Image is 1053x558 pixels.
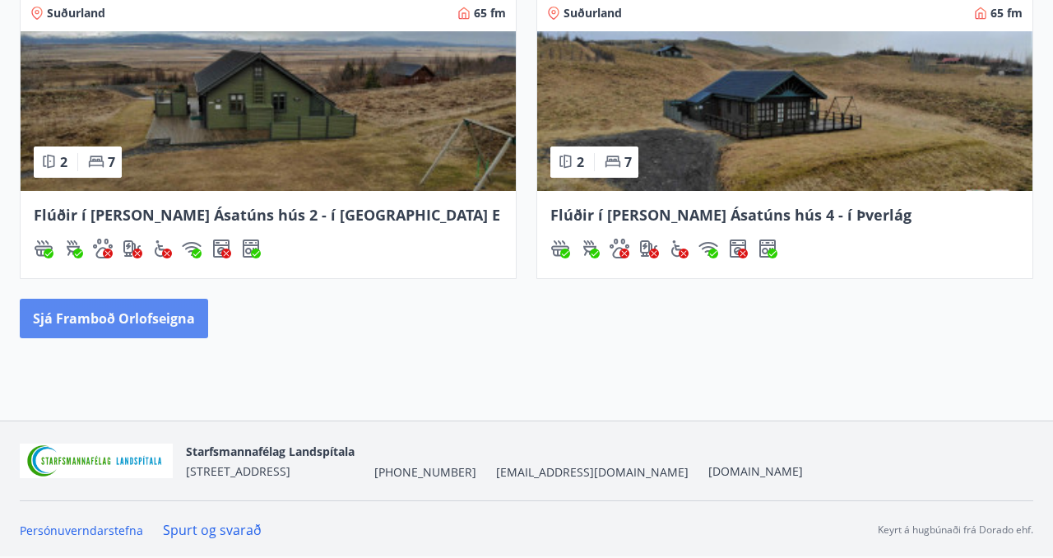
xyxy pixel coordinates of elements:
[20,444,173,479] img: 55zIgFoyM5pksCsVQ4sUOj1FUrQvjI8pi0QwpkWm.png
[580,239,600,258] img: ZXjrS3QKesehq6nQAPjaRuRTI364z8ohTALB4wBr.svg
[241,239,261,258] div: Uppþvottavél
[639,239,659,258] div: Hleðslustöð fyrir rafbíla
[211,239,231,258] img: Dl16BY4EX9PAW649lg1C3oBuIaAsR6QVDQBO2cTm.svg
[182,239,202,258] img: HJRyFFsYp6qjeUYhR4dAD8CaCEsnIFYZ05miwXoh.svg
[580,239,600,258] div: Gasgrill
[60,153,67,171] span: 2
[374,464,476,481] span: [PHONE_NUMBER]
[63,239,83,258] div: Gasgrill
[698,239,718,258] div: Þráðlaust net
[21,31,516,191] img: Paella dish
[152,239,172,258] img: 8IYIKVZQyRlUC6HQIIUSdjpPGRncJsz2RzLgWvp4.svg
[758,239,777,258] div: Uppþvottavél
[63,239,83,258] img: ZXjrS3QKesehq6nQAPjaRuRTI364z8ohTALB4wBr.svg
[990,5,1023,21] span: 65 fm
[669,239,689,258] div: Aðgengi fyrir hjólastól
[550,205,912,225] span: Flúðir í [PERSON_NAME] Ásatúns hús 4 - í Þverlág
[20,523,143,538] a: Persónuverndarstefna
[728,239,748,258] div: Þvottavél
[241,239,261,258] img: 7hj2GulIrg6h11dFIpsIzg8Ak2vZaScVwTihwv8g.svg
[728,239,748,258] img: Dl16BY4EX9PAW649lg1C3oBuIaAsR6QVDQBO2cTm.svg
[47,5,105,21] span: Suðurland
[550,239,570,258] div: Heitur pottur
[34,239,53,258] img: h89QDIuHlAdpqTriuIvuEWkTH976fOgBEOOeu1mi.svg
[34,205,500,225] span: Flúðir í [PERSON_NAME] Ásatúns hús 2 - í [GEOGRAPHIC_DATA] E
[564,5,622,21] span: Suðurland
[639,239,659,258] img: nH7E6Gw2rvWFb8XaSdRp44dhkQaj4PJkOoRYItBQ.svg
[577,153,584,171] span: 2
[20,299,208,338] button: Sjá framboð orlofseigna
[152,239,172,258] div: Aðgengi fyrir hjólastól
[211,239,231,258] div: Þvottavél
[34,239,53,258] div: Heitur pottur
[610,239,629,258] div: Gæludýr
[163,521,262,539] a: Spurt og svarað
[537,31,1032,191] img: Paella dish
[878,523,1033,537] p: Keyrt á hugbúnaði frá Dorado ehf.
[123,239,142,258] img: nH7E6Gw2rvWFb8XaSdRp44dhkQaj4PJkOoRYItBQ.svg
[182,239,202,258] div: Þráðlaust net
[610,239,629,258] img: pxcaIm5dSOV3FS4whs1soiYWTwFQvksT25a9J10C.svg
[550,239,570,258] img: h89QDIuHlAdpqTriuIvuEWkTH976fOgBEOOeu1mi.svg
[93,239,113,258] img: pxcaIm5dSOV3FS4whs1soiYWTwFQvksT25a9J10C.svg
[669,239,689,258] img: 8IYIKVZQyRlUC6HQIIUSdjpPGRncJsz2RzLgWvp4.svg
[123,239,142,258] div: Hleðslustöð fyrir rafbíla
[698,239,718,258] img: HJRyFFsYp6qjeUYhR4dAD8CaCEsnIFYZ05miwXoh.svg
[474,5,506,21] span: 65 fm
[186,463,290,479] span: [STREET_ADDRESS]
[108,153,115,171] span: 7
[496,464,689,481] span: [EMAIL_ADDRESS][DOMAIN_NAME]
[186,444,355,459] span: Starfsmannafélag Landspítala
[758,239,777,258] img: 7hj2GulIrg6h11dFIpsIzg8Ak2vZaScVwTihwv8g.svg
[93,239,113,258] div: Gæludýr
[708,463,803,479] a: [DOMAIN_NAME]
[624,153,632,171] span: 7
